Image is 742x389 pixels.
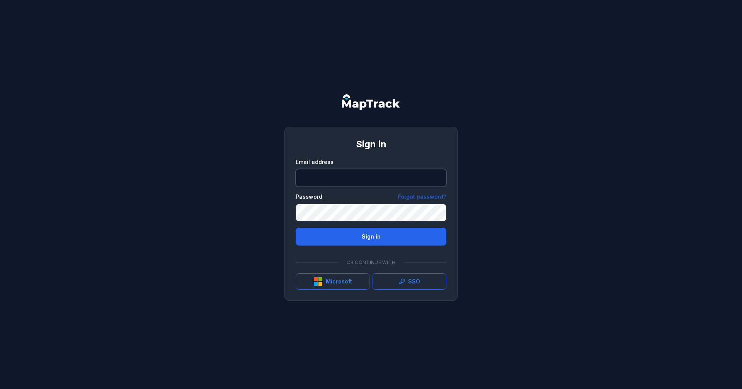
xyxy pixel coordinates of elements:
[296,193,322,201] label: Password
[296,138,446,150] h1: Sign in
[398,193,446,201] a: Forgot password?
[373,273,446,290] a: SSO
[296,228,446,246] button: Sign in
[296,273,369,290] button: Microsoft
[296,158,334,166] label: Email address
[296,255,446,270] div: Or continue with
[330,94,412,110] nav: Global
